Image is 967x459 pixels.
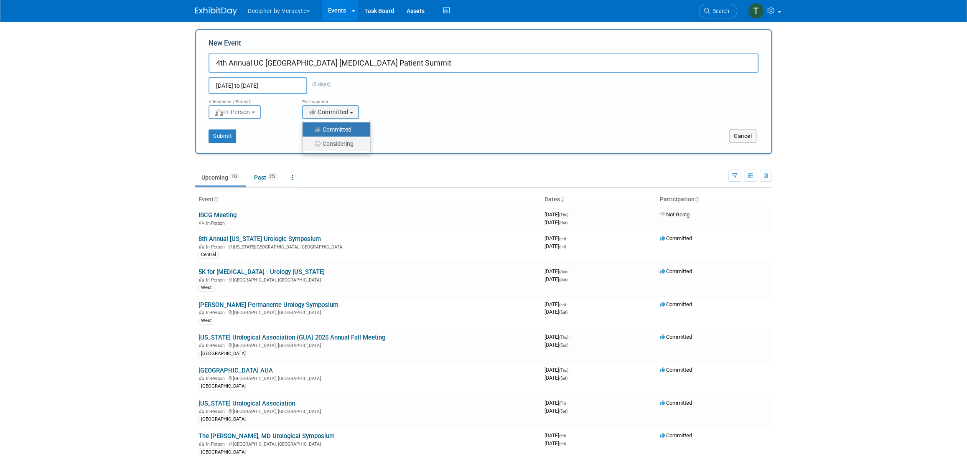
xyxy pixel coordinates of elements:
[199,343,204,347] img: In-Person Event
[198,367,273,374] a: [GEOGRAPHIC_DATA] AUA
[198,284,214,292] div: West
[195,7,237,15] img: ExhibitDay
[209,105,261,119] button: In-Person
[660,235,692,241] span: Committed
[559,213,568,217] span: (Thu)
[559,335,568,340] span: (Thu)
[657,193,772,207] th: Participation
[748,3,764,19] img: Tony Alvarado
[559,221,567,225] span: (Sat)
[559,409,567,413] span: (Sat)
[302,94,383,105] div: Participation:
[545,342,568,348] span: [DATE]
[209,77,307,94] input: Start Date - End Date
[545,432,568,439] span: [DATE]
[199,244,204,249] img: In-Person Event
[570,334,571,340] span: -
[199,376,204,380] img: In-Person Event
[214,196,218,203] a: Sort by Event Name
[660,268,692,274] span: Committed
[545,219,567,226] span: [DATE]
[248,170,284,185] a: Past252
[229,173,240,180] span: 132
[559,343,568,347] span: (Sun)
[559,310,567,314] span: (Sat)
[198,276,538,283] div: [GEOGRAPHIC_DATA], [GEOGRAPHIC_DATA]
[198,211,237,219] a: IBCG Meeting
[545,243,566,249] span: [DATE]
[545,309,567,315] span: [DATE]
[195,170,246,185] a: Upcoming132
[198,416,248,423] div: [GEOGRAPHIC_DATA]
[559,302,566,307] span: (Fri)
[199,277,204,281] img: In-Person Event
[559,244,566,249] span: (Fri)
[545,367,571,373] span: [DATE]
[545,301,568,307] span: [DATE]
[198,317,214,325] div: West
[660,334,692,340] span: Committed
[559,277,567,282] span: (Sat)
[198,342,538,348] div: [GEOGRAPHIC_DATA], [GEOGRAPHIC_DATA]
[710,8,729,14] span: Search
[206,310,227,315] span: In-Person
[198,432,335,440] a: The [PERSON_NAME], MD Urological Symposium
[198,268,325,276] a: 5K for [MEDICAL_DATA] - Urology [US_STATE]
[198,235,321,243] a: 8th Annual [US_STATE] Urologic Symposium
[198,251,219,259] div: Central
[569,268,570,274] span: -
[567,301,568,307] span: -
[199,310,204,314] img: In-Person Event
[198,383,248,390] div: [GEOGRAPHIC_DATA]
[307,81,331,87] span: (2 days)
[209,38,241,51] label: New Event
[545,440,566,446] span: [DATE]
[199,409,204,413] img: In-Person Event
[199,441,204,446] img: In-Person Event
[559,434,566,438] span: (Fri)
[206,277,227,283] span: In-Person
[209,94,290,105] div: Attendance / Format:
[198,408,538,414] div: [GEOGRAPHIC_DATA], [GEOGRAPHIC_DATA]
[307,138,362,149] label: Considering
[660,432,692,439] span: Committed
[545,400,568,406] span: [DATE]
[559,269,567,274] span: (Sat)
[198,309,538,315] div: [GEOGRAPHIC_DATA], [GEOGRAPHIC_DATA]
[206,441,227,447] span: In-Person
[267,173,278,180] span: 252
[567,432,568,439] span: -
[302,105,359,119] button: Committed
[545,334,571,340] span: [DATE]
[206,376,227,381] span: In-Person
[198,440,538,447] div: [GEOGRAPHIC_DATA], [GEOGRAPHIC_DATA]
[559,368,568,373] span: (Thu)
[545,276,567,282] span: [DATE]
[545,375,567,381] span: [DATE]
[699,4,737,18] a: Search
[209,53,758,73] input: Name of Trade Show / Conference
[567,235,568,241] span: -
[695,196,699,203] a: Sort by Participation Type
[199,221,204,225] img: In-Person Event
[570,211,571,218] span: -
[545,235,568,241] span: [DATE]
[567,400,568,406] span: -
[559,441,566,446] span: (Fri)
[198,350,248,358] div: [GEOGRAPHIC_DATA]
[198,243,538,250] div: [US_STATE][GEOGRAPHIC_DATA], [GEOGRAPHIC_DATA]
[206,343,227,348] span: In-Person
[198,375,538,381] div: [GEOGRAPHIC_DATA], [GEOGRAPHIC_DATA]
[729,129,756,143] button: Cancel
[545,268,570,274] span: [DATE]
[560,196,564,203] a: Sort by Start Date
[198,449,248,456] div: [GEOGRAPHIC_DATA]
[660,400,692,406] span: Committed
[559,236,566,241] span: (Fri)
[660,211,690,218] span: Not Going
[660,367,692,373] span: Committed
[206,409,227,414] span: In-Person
[307,124,362,135] label: Committed
[660,301,692,307] span: Committed
[570,367,571,373] span: -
